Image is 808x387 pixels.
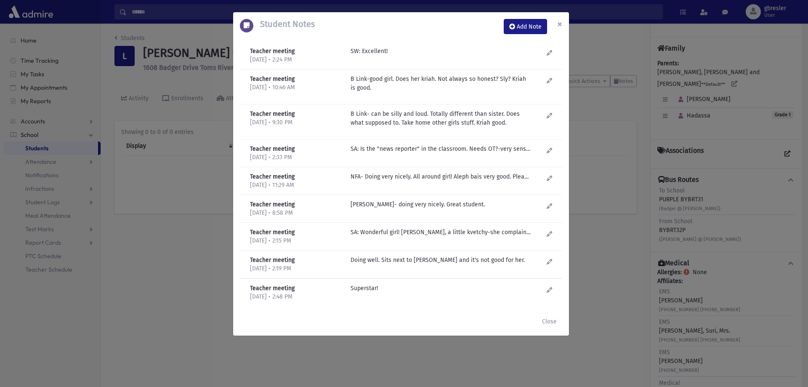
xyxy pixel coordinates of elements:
b: Teacher meeting [250,229,295,236]
p: SW: Excellent! [351,47,531,56]
p: B Link- can be silly and loud. Totally different than sister. Does what supposed to. Take home ot... [351,109,531,127]
p: SA: Is the "news reporter" in the classroom. Needs OT?-very sensory, touches other girls a lot. [351,144,531,153]
b: Teacher meeting [250,285,295,292]
p: [DATE] • 9:30 PM [250,118,342,127]
p: B Link-good girl. Does her kriah. Not always so honest? Sly? Kriah is good. [351,75,531,92]
p: [DATE] • 8:58 PM [250,209,342,217]
span: × [557,18,562,30]
p: Doing well. Sits next to [PERSON_NAME] and it's not good for her. [351,256,531,264]
b: Teacher meeting [250,110,295,117]
b: Teacher meeting [250,75,295,83]
b: Teacher meeting [250,145,295,152]
b: Teacher meeting [250,48,295,55]
p: [DATE] • 2:48 PM [250,293,342,301]
p: [DATE] • 10:46 AM [250,83,342,92]
p: [PERSON_NAME]- doing very nicely. Great student. [351,200,531,209]
p: Superstar! [351,284,531,293]
p: [DATE] • 2:33 PM [250,153,342,162]
p: [DATE] • 11:29 AM [250,181,342,189]
p: [DATE] • 2:19 PM [250,264,342,273]
p: [DATE] • 2:24 PM [250,56,342,64]
b: Teacher meeting [250,201,295,208]
p: [DATE] • 2:15 PM [250,237,342,245]
b: Teacher meeting [250,173,295,180]
h5: Student Notes [253,19,315,29]
p: NFA- Doing very nicely. All around girl! Aleph bais very good. Pleasure! [351,172,531,181]
p: SA: Wonderful girl! [PERSON_NAME], a little kvetchy-she complains about others and others complai... [351,228,531,237]
button: Close [537,314,562,329]
button: Add Note [504,19,547,34]
button: Close [550,12,569,36]
b: Teacher meeting [250,256,295,264]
